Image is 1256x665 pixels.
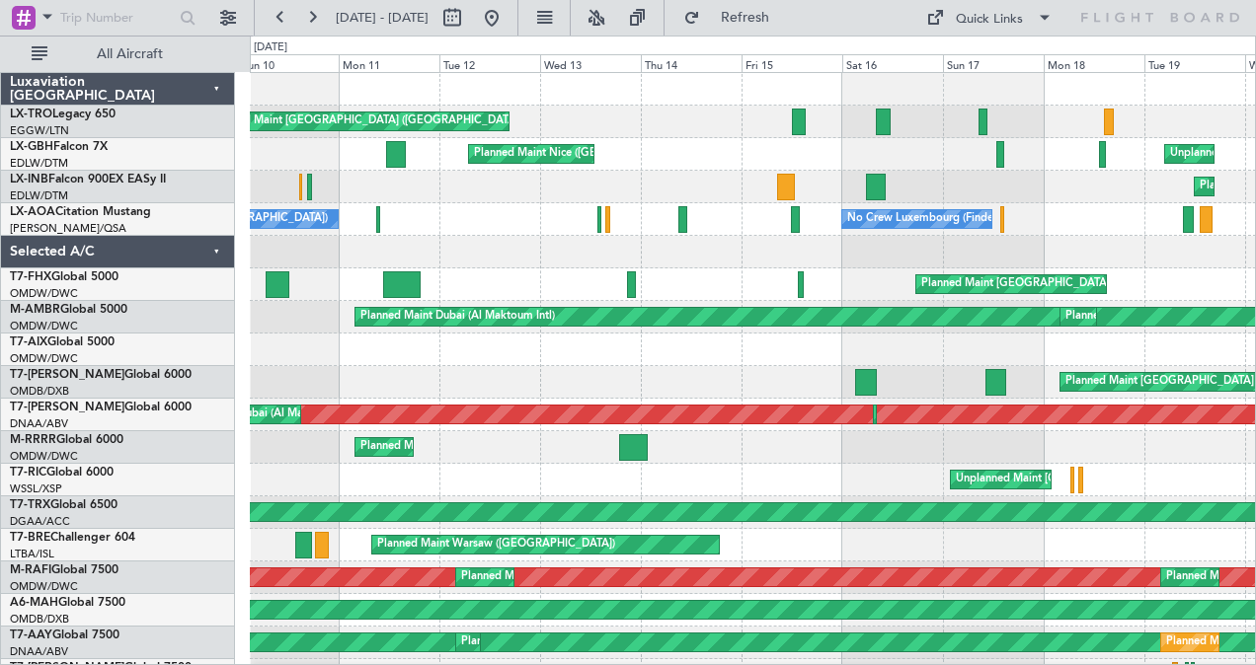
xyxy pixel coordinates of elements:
a: M-RAFIGlobal 7500 [10,564,118,576]
span: T7-[PERSON_NAME] [10,402,124,413]
span: LX-INB [10,174,48,185]
div: No Crew Luxembourg (Findel) [847,204,999,234]
div: Tue 12 [439,54,540,72]
span: All Aircraft [51,47,208,61]
span: Refresh [704,11,787,25]
span: T7-TRX [10,499,50,511]
a: WSSL/XSP [10,481,62,496]
div: Mon 11 [339,54,439,72]
div: Sun 17 [943,54,1044,72]
a: LX-TROLegacy 650 [10,109,116,120]
a: OMDW/DWC [10,319,78,333]
a: LX-GBHFalcon 7X [10,141,108,153]
button: Quick Links [916,2,1062,34]
span: LX-GBH [10,141,53,153]
a: M-RRRRGlobal 6000 [10,434,123,446]
span: [DATE] - [DATE] [336,9,429,27]
a: T7-AAYGlobal 7500 [10,629,119,641]
span: M-RAFI [10,564,51,576]
button: All Aircraft [22,38,214,70]
a: OMDB/DXB [10,384,69,399]
a: EDLW/DTM [10,188,68,203]
a: DGAA/ACC [10,514,70,529]
a: [PERSON_NAME]/QSA [10,221,126,236]
div: Planned Maint Warsaw ([GEOGRAPHIC_DATA]) [377,530,615,559]
a: DNAA/ABV [10,644,68,659]
span: A6-MAH [10,597,58,609]
a: T7-RICGlobal 6000 [10,467,114,479]
div: Quick Links [956,10,1023,30]
span: T7-FHX [10,271,51,283]
a: OMDW/DWC [10,449,78,464]
a: OMDW/DWC [10,286,78,301]
div: Planned Maint Southend [360,432,483,462]
a: M-AMBRGlobal 5000 [10,304,127,316]
a: T7-[PERSON_NAME]Global 6000 [10,369,192,381]
span: T7-AAY [10,629,52,641]
div: Fri 15 [742,54,842,72]
div: Sat 16 [842,54,943,72]
div: Unplanned Maint [GEOGRAPHIC_DATA] ([GEOGRAPHIC_DATA]) [196,107,521,136]
a: DNAA/ABV [10,416,68,431]
div: Planned Maint Dubai (Al Maktoum Intl) [461,628,656,657]
a: OMDW/DWC [10,351,78,366]
a: EDLW/DTM [10,156,68,171]
button: Refresh [674,2,793,34]
div: Unplanned Maint [GEOGRAPHIC_DATA] (Seletar) [956,465,1202,494]
div: Tue 19 [1144,54,1245,72]
div: Sun 10 [238,54,339,72]
a: LTBA/ISL [10,547,54,561]
span: T7-[PERSON_NAME] [10,369,124,381]
span: M-AMBR [10,304,60,316]
a: OMDW/DWC [10,579,78,594]
a: T7-AIXGlobal 5000 [10,336,115,348]
a: LX-INBFalcon 900EX EASy II [10,174,166,185]
span: T7-AIX [10,336,47,348]
span: LX-AOA [10,206,55,218]
span: M-RRRR [10,434,56,446]
span: T7-BRE [10,532,50,544]
div: Thu 14 [641,54,742,72]
div: Planned Maint Dubai (Al Maktoum Intl) [461,562,656,592]
a: T7-[PERSON_NAME]Global 6000 [10,402,192,413]
div: Planned Maint Dubai (Al Maktoum Intl) [163,400,357,429]
a: EGGW/LTN [10,123,69,138]
input: Trip Number [60,3,174,33]
a: OMDB/DXB [10,612,69,627]
span: LX-TRO [10,109,52,120]
a: A6-MAHGlobal 7500 [10,597,125,609]
span: T7-RIC [10,467,46,479]
a: T7-BREChallenger 604 [10,532,135,544]
div: Planned Maint Dubai (Al Maktoum Intl) [360,302,555,332]
div: Mon 18 [1044,54,1144,72]
a: T7-FHXGlobal 5000 [10,271,118,283]
div: Planned Maint Nice ([GEOGRAPHIC_DATA]) [474,139,694,169]
div: Wed 13 [540,54,641,72]
a: LX-AOACitation Mustang [10,206,151,218]
a: T7-TRXGlobal 6500 [10,499,118,511]
div: [DATE] [254,39,287,56]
